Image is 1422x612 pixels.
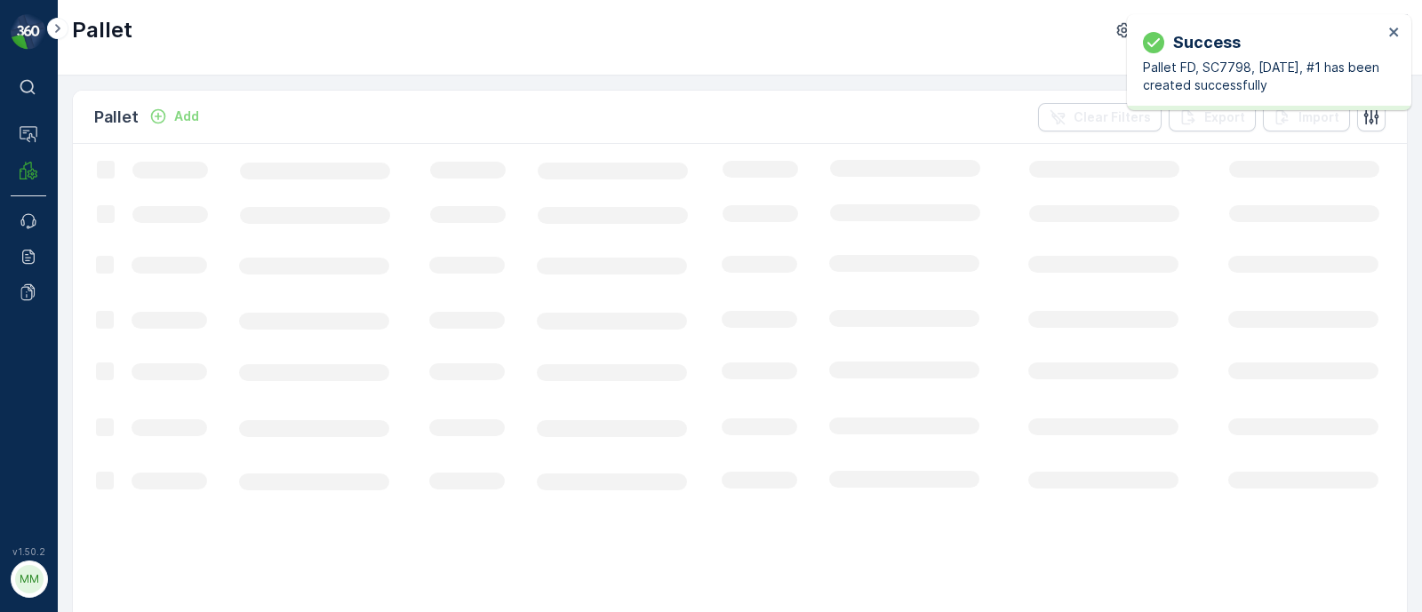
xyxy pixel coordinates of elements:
p: Pallet [94,105,139,130]
button: MM [11,560,46,598]
button: Add [142,106,206,127]
button: Clear Filters [1038,103,1162,131]
p: Clear Filters [1074,108,1151,126]
button: close [1388,25,1401,42]
button: Export [1169,103,1256,131]
p: Pallet [72,16,132,44]
p: Pallet FD, SC7798, [DATE], #1 has been created successfully [1143,59,1383,94]
p: Import [1298,108,1339,126]
p: Success [1173,30,1241,55]
div: MM [15,565,44,593]
button: Import [1263,103,1350,131]
p: Add [174,107,199,125]
p: Export [1204,108,1245,126]
img: logo [11,14,46,50]
span: v 1.50.2 [11,546,46,557]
